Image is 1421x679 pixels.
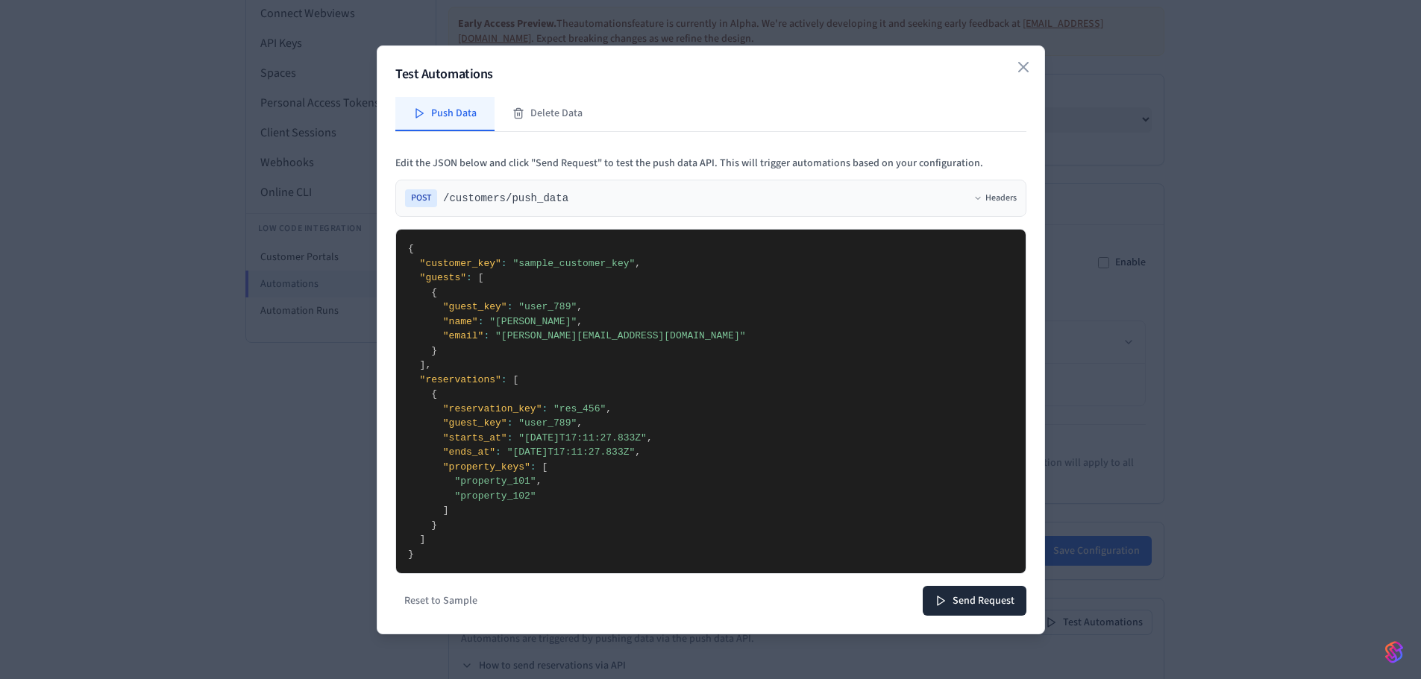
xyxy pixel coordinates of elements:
button: Send Request [923,586,1026,616]
h2: Test Automations [395,64,1026,85]
span: POST [405,189,437,207]
span: /customers/push_data [443,191,568,206]
button: Headers [973,192,1017,204]
img: SeamLogoGradient.69752ec5.svg [1385,640,1403,664]
p: Edit the JSON below and click "Send Request" to test the push data API. This will trigger automat... [395,156,1026,171]
button: Push Data [395,97,495,131]
button: Delete Data [495,97,600,131]
button: Reset to Sample [395,589,486,613]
